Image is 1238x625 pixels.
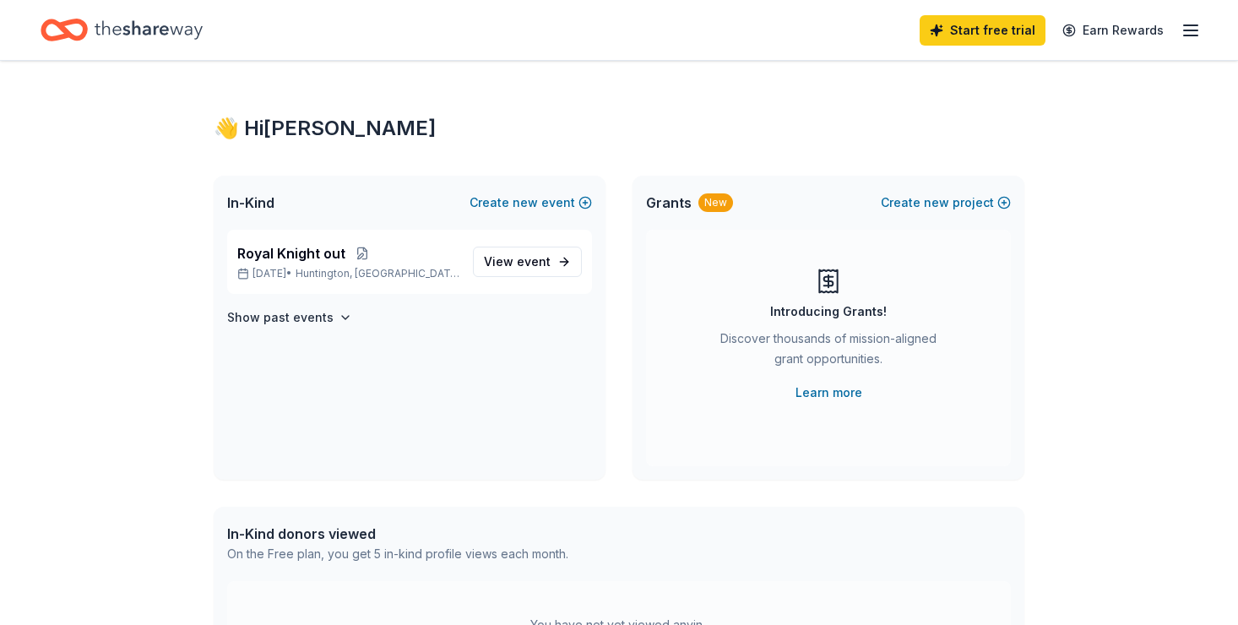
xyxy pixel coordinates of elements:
div: On the Free plan, you get 5 in-kind profile views each month. [227,544,568,564]
button: Createnewevent [470,193,592,213]
span: Grants [646,193,692,213]
span: event [517,254,551,269]
a: Start free trial [920,15,1045,46]
a: Earn Rewards [1052,15,1174,46]
span: new [513,193,538,213]
button: Createnewproject [881,193,1011,213]
a: Learn more [795,383,862,403]
button: Show past events [227,307,352,328]
span: Royal Knight out [237,243,345,264]
div: Introducing Grants! [770,302,887,322]
div: New [698,193,733,212]
a: Home [41,10,203,50]
span: In-Kind [227,193,274,213]
h4: Show past events [227,307,334,328]
span: Huntington, [GEOGRAPHIC_DATA] [296,267,459,280]
p: [DATE] • [237,267,459,280]
a: View event [473,247,582,277]
div: Discover thousands of mission-aligned grant opportunities. [714,329,943,376]
div: In-Kind donors viewed [227,524,568,544]
div: 👋 Hi [PERSON_NAME] [214,115,1024,142]
span: new [924,193,949,213]
span: View [484,252,551,272]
